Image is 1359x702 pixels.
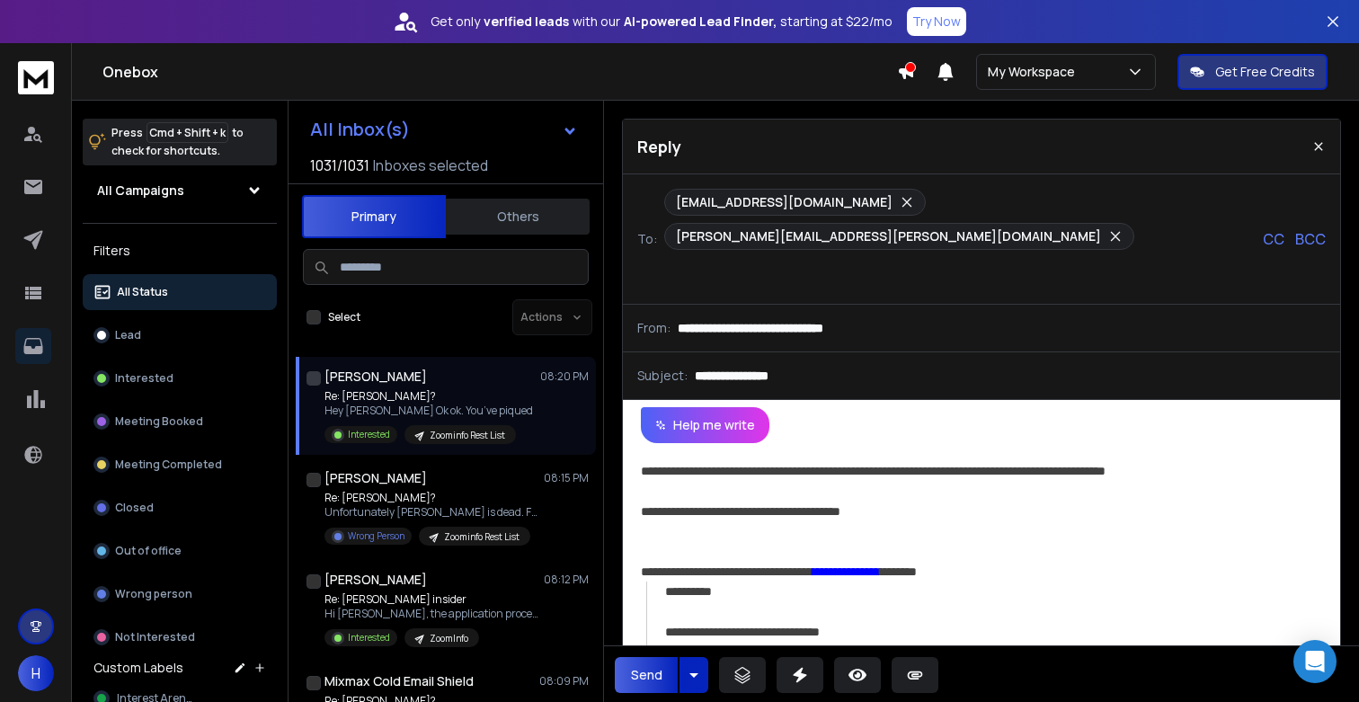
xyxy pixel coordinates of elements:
button: Not Interested [83,619,277,655]
button: Lead [83,317,277,353]
h3: Custom Labels [93,659,183,677]
button: Others [446,197,590,236]
p: Re: [PERSON_NAME]? [324,491,540,505]
p: From: [637,319,671,337]
p: My Workspace [988,63,1082,81]
button: All Inbox(s) [296,111,592,147]
p: All Status [117,285,168,299]
label: Select [328,310,360,324]
p: 08:09 PM [539,674,589,689]
div: Open Intercom Messenger [1293,640,1337,683]
p: Hey [PERSON_NAME] Ok ok. You’ve piqued [324,404,533,418]
p: ZoomInfo [430,632,468,645]
button: All Status [83,274,277,310]
span: Cmd + Shift + k [147,122,228,143]
p: Zoominfo Rest List [430,429,505,442]
button: H [18,655,54,691]
p: Hi [PERSON_NAME], the application process [324,607,540,621]
button: All Campaigns [83,173,277,209]
p: Subject: [637,367,688,385]
button: Interested [83,360,277,396]
h1: Mixmax Cold Email Shield [324,672,474,690]
p: 08:15 PM [544,471,589,485]
button: Get Free Credits [1177,54,1328,90]
button: Meeting Booked [83,404,277,440]
h1: Onebox [102,61,897,83]
button: Send [615,657,678,693]
p: Out of office [115,544,182,558]
p: Meeting Completed [115,458,222,472]
p: To: [637,230,657,248]
p: Wrong Person [348,529,404,543]
p: [EMAIL_ADDRESS][DOMAIN_NAME] [676,193,893,211]
p: Re: [PERSON_NAME]? [324,389,533,404]
strong: verified leads [484,13,569,31]
h1: [PERSON_NAME] [324,368,427,386]
p: Meeting Booked [115,414,203,429]
p: Zoominfo Rest List [444,530,520,544]
p: Get only with our starting at $22/mo [431,13,893,31]
p: Get Free Credits [1215,63,1315,81]
strong: AI-powered Lead Finder, [624,13,777,31]
h3: Inboxes selected [373,155,488,176]
button: Out of office [83,533,277,569]
h1: [PERSON_NAME] [324,571,427,589]
p: Lead [115,328,141,342]
p: Interested [115,371,173,386]
button: Help me write [641,407,769,443]
p: Try Now [912,13,961,31]
img: logo [18,61,54,94]
p: [PERSON_NAME][EMAIL_ADDRESS][PERSON_NAME][DOMAIN_NAME] [676,227,1101,245]
p: Interested [348,428,390,441]
p: 08:20 PM [540,369,589,384]
p: Interested [348,631,390,644]
h3: Filters [83,238,277,263]
span: 1031 / 1031 [310,155,369,176]
button: Meeting Completed [83,447,277,483]
button: Wrong person [83,576,277,612]
p: Wrong person [115,587,192,601]
p: Unfortunately [PERSON_NAME] is dead. From: [324,505,540,520]
button: Closed [83,490,277,526]
p: BCC [1295,228,1326,250]
h1: [PERSON_NAME] [324,469,427,487]
p: CC [1263,228,1284,250]
p: 08:12 PM [544,573,589,587]
p: Press to check for shortcuts. [111,124,244,160]
h1: All Inbox(s) [310,120,410,138]
button: Primary [302,195,446,238]
p: Closed [115,501,154,515]
p: Re: [PERSON_NAME] insider [324,592,540,607]
h1: All Campaigns [97,182,184,200]
p: Reply [637,134,681,159]
button: Try Now [907,7,966,36]
p: Not Interested [115,630,195,644]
